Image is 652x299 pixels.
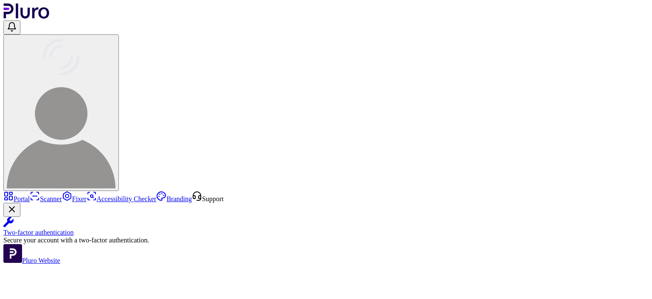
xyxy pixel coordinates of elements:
a: Logo [3,13,50,20]
img: User avatar [7,80,115,188]
a: Accessibility Checker [87,195,157,202]
a: Open Pluro Website [3,257,60,264]
a: Scanner [30,195,62,202]
aside: Sidebar menu [3,191,649,265]
button: User avatar [3,34,119,191]
a: Fixer [62,195,87,202]
button: Open notifications, you have undefined new notifications [3,20,20,34]
a: Two-factor authentication [3,217,649,236]
a: Open Support screen [192,195,224,202]
div: Two-factor authentication [3,229,649,236]
a: Branding [156,195,192,202]
div: Secure your account with a two-factor authentication. [3,236,649,244]
button: Close Two-factor authentication notification [3,203,20,217]
a: Portal [3,195,30,202]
